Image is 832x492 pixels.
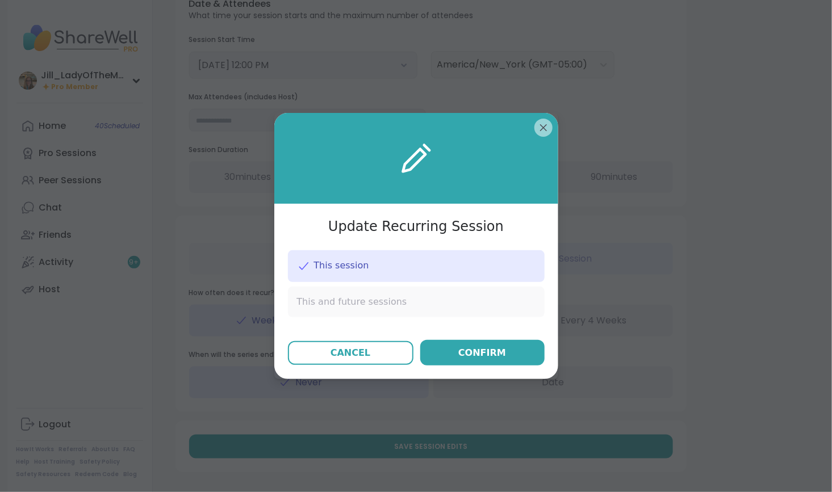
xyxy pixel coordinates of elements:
span: This session [314,259,369,272]
span: This and future sessions [297,296,407,308]
button: Confirm [420,340,545,365]
div: Cancel [331,346,370,360]
h3: Update Recurring Session [328,217,504,237]
button: Cancel [288,341,413,365]
div: Confirm [458,346,506,360]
